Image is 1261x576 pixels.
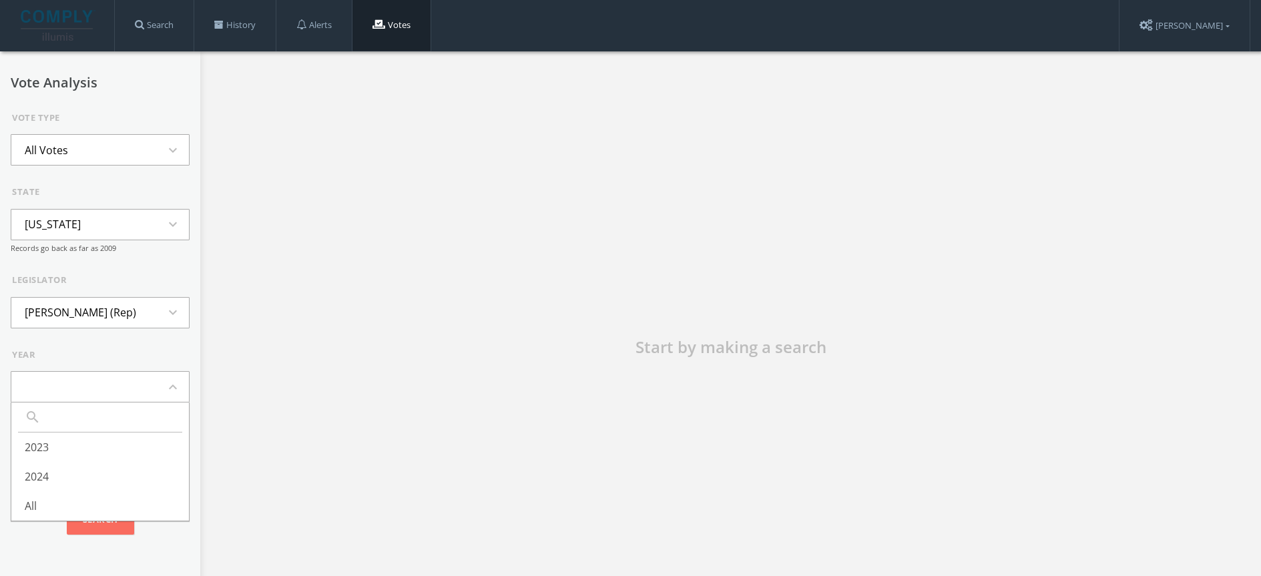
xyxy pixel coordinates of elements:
i: expand_more [165,216,189,232]
i: expand_less [165,379,189,395]
div: year [12,348,190,362]
div: Records go back as far as 2009 [11,243,190,254]
li: All Votes [11,135,81,165]
i: search [25,409,46,425]
img: illumis [21,10,95,41]
div: Vote Type [12,111,190,125]
h2: Vote Analysis [11,75,190,90]
div: legislator [12,274,190,287]
button: [PERSON_NAME] (Rep)expand_more [11,297,190,328]
li: 2024 [11,462,189,491]
button: expand_less [11,371,190,402]
i: expand_more [165,142,189,158]
i: expand_more [165,304,189,320]
li: 2023 [11,433,189,462]
button: [US_STATE]expand_more [11,209,190,240]
button: All Votesexpand_more [11,134,190,166]
li: [PERSON_NAME] (Rep) [11,298,150,327]
li: All [11,491,189,521]
div: state [12,186,190,199]
li: [US_STATE] [11,210,94,239]
div: Start by making a search [531,335,931,359]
